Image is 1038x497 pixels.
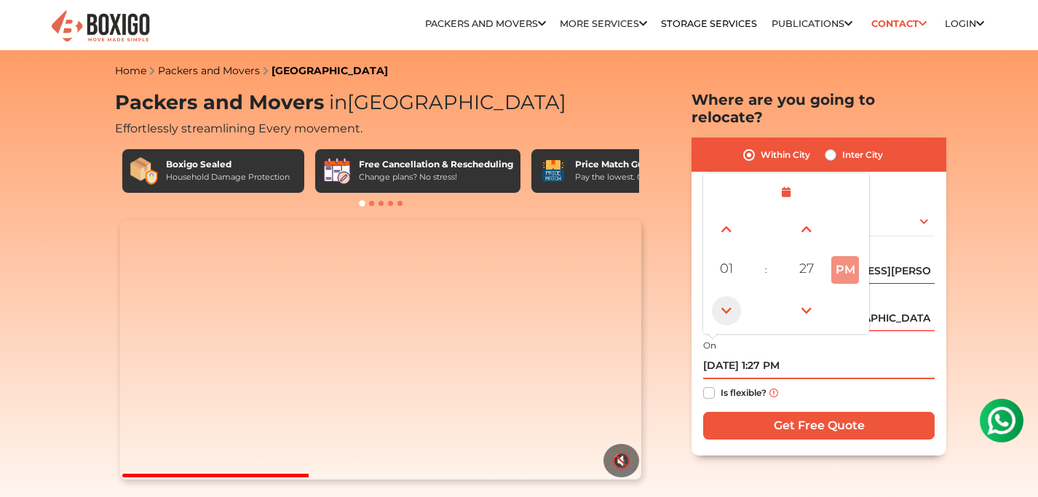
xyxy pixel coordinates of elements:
[692,91,946,126] h2: Where are you going to relocate?
[120,220,641,480] video: Your browser does not support the video tag.
[425,18,546,29] a: Packers and Movers
[790,212,823,246] a: Increment Minute
[769,389,778,397] img: info
[721,384,766,399] label: Is flexible?
[539,156,568,186] img: Price Match Guarantee
[703,354,935,379] input: Moving date
[322,156,352,186] img: Free Cancellation & Rescheduling
[115,64,146,77] a: Home
[945,18,984,29] a: Login
[15,15,44,44] img: whatsapp-icon.svg
[329,90,347,114] span: in
[710,294,743,327] a: Decrement Hour
[710,212,743,246] a: Increment Hour
[866,12,931,35] a: Contact
[166,171,290,183] div: Household Damage Protection
[746,250,786,290] td: :
[115,122,362,135] span: Effortlessly streamlining Every movement.
[359,158,513,171] div: Free Cancellation & Rescheduling
[772,18,852,29] a: Publications
[703,412,935,440] input: Get Free Quote
[575,158,686,171] div: Price Match Guarantee
[560,18,647,29] a: More services
[130,156,159,186] img: Boxigo Sealed
[603,444,639,477] button: 🔇
[115,91,646,115] h1: Packers and Movers
[661,18,757,29] a: Storage Services
[359,171,513,183] div: Change plans? No stress!
[272,64,388,77] a: [GEOGRAPHIC_DATA]
[706,186,866,199] a: Select Time
[761,146,810,164] label: Within City
[324,90,566,114] span: [GEOGRAPHIC_DATA]
[790,294,823,327] a: Decrement Minute
[703,339,716,352] label: On
[166,158,290,171] div: Boxigo Sealed
[792,254,821,283] span: Pick Minute
[842,146,883,164] label: Inter City
[49,9,151,44] img: Boxigo
[575,171,686,183] div: Pay the lowest. Guaranteed!
[712,254,741,283] span: Pick Hour
[158,64,260,77] a: Packers and Movers
[831,256,859,284] button: PM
